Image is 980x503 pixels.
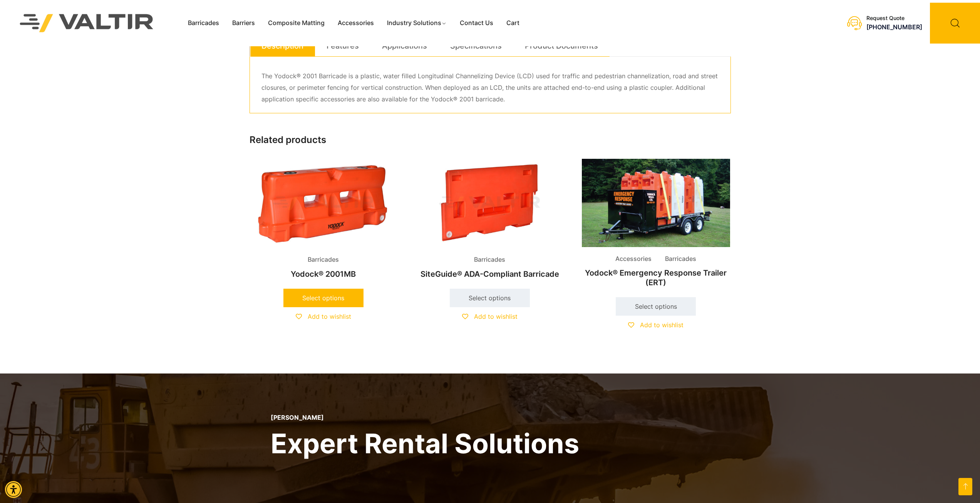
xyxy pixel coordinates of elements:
[610,253,657,265] span: Accessories
[271,414,579,421] p: [PERSON_NAME]
[640,321,683,329] span: Add to wishlist
[659,253,702,265] span: Barricades
[250,135,731,146] h2: Related products
[453,17,500,29] a: Contact Us
[500,17,526,29] a: Cart
[474,313,518,320] span: Add to wishlist
[271,426,579,461] h2: Expert Rental Solutions
[866,23,922,31] a: call (888) 496-3625
[415,159,563,248] img: Barricades
[261,71,719,105] p: The Yodock® 2001 Barricade is a plastic, water filled Longitudinal Channelizing Device (LCD) used...
[5,481,22,498] div: Accessibility Menu
[302,254,345,266] span: Barricades
[283,289,364,307] a: Select options for “Yodock® 2001MB”
[250,159,397,248] img: An orange plastic barrier with openings, designed for traffic control or safety purposes.
[582,159,730,247] img: Accessories
[468,254,511,266] span: Barricades
[380,17,453,29] a: Industry Solutions
[616,297,696,316] a: Select options for “Yodock® Emergency Response Trailer (ERT)”
[331,17,380,29] a: Accessories
[296,313,351,320] a: Add to wishlist
[250,159,397,283] a: BarricadesYodock® 2001MB
[308,313,351,320] span: Add to wishlist
[415,266,563,283] h2: SiteGuide® ADA-Compliant Barricade
[462,313,518,320] a: Add to wishlist
[628,321,683,329] a: Add to wishlist
[261,17,331,29] a: Composite Matting
[866,15,922,22] div: Request Quote
[582,264,730,291] h2: Yodock® Emergency Response Trailer (ERT)
[582,159,730,291] a: Accessories BarricadesYodock® Emergency Response Trailer (ERT)
[181,17,226,29] a: Barricades
[250,266,397,283] h2: Yodock® 2001MB
[226,17,261,29] a: Barriers
[958,478,972,495] a: Open this option
[415,159,563,283] a: BarricadesSiteGuide® ADA-Compliant Barricade
[450,289,530,307] a: Select options for “SiteGuide® ADA-Compliant Barricade”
